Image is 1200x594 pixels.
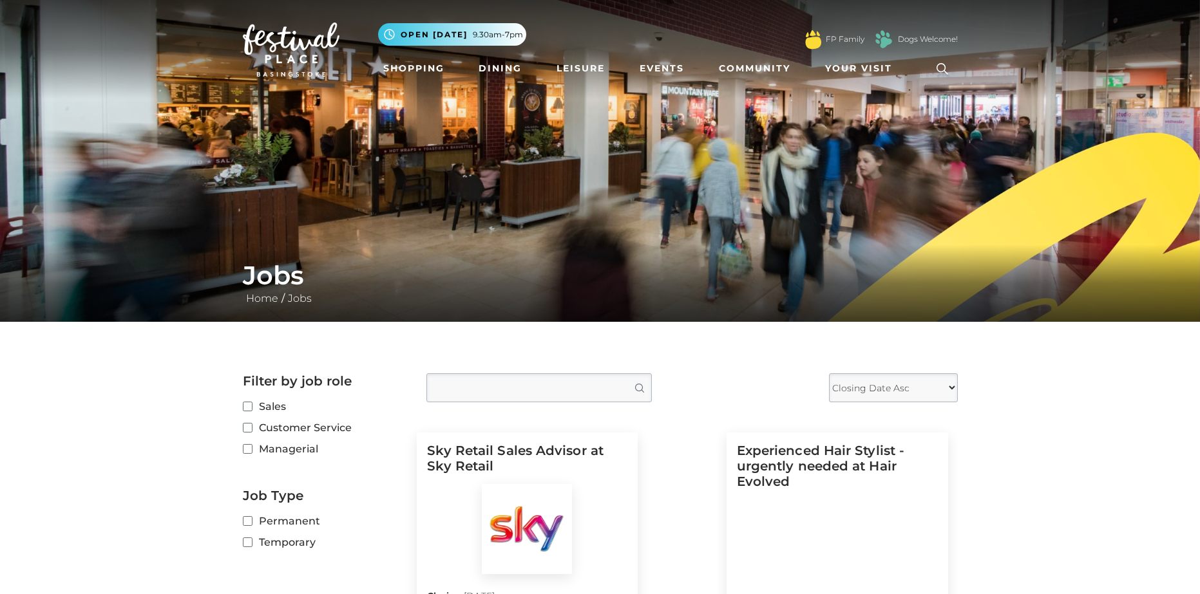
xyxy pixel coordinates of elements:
label: Customer Service [243,420,407,436]
h1: Jobs [243,260,958,291]
h5: Experienced Hair Stylist - urgently needed at Hair Evolved [737,443,938,499]
a: Dining [473,57,527,80]
div: / [233,260,967,306]
span: 9.30am-7pm [473,29,523,41]
h2: Job Type [243,488,407,503]
a: Leisure [551,57,610,80]
label: Managerial [243,441,407,457]
a: Jobs [285,292,315,304]
span: Open [DATE] [401,29,468,41]
label: Permanent [243,513,407,529]
h5: Sky Retail Sales Advisor at Sky Retail [427,443,628,484]
a: FP Family [826,33,864,45]
a: Dogs Welcome! [898,33,958,45]
a: Home [243,292,281,304]
a: Your Visit [820,57,904,80]
img: Sky Retail [482,484,572,574]
a: Shopping [378,57,450,80]
a: Events [634,57,689,80]
span: Your Visit [825,62,892,75]
a: Community [714,57,795,80]
label: Sales [243,398,407,414]
img: Festival Place Logo [243,23,339,77]
button: Open [DATE] 9.30am-7pm [378,23,526,46]
h2: Filter by job role [243,373,407,389]
label: Temporary [243,534,407,550]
